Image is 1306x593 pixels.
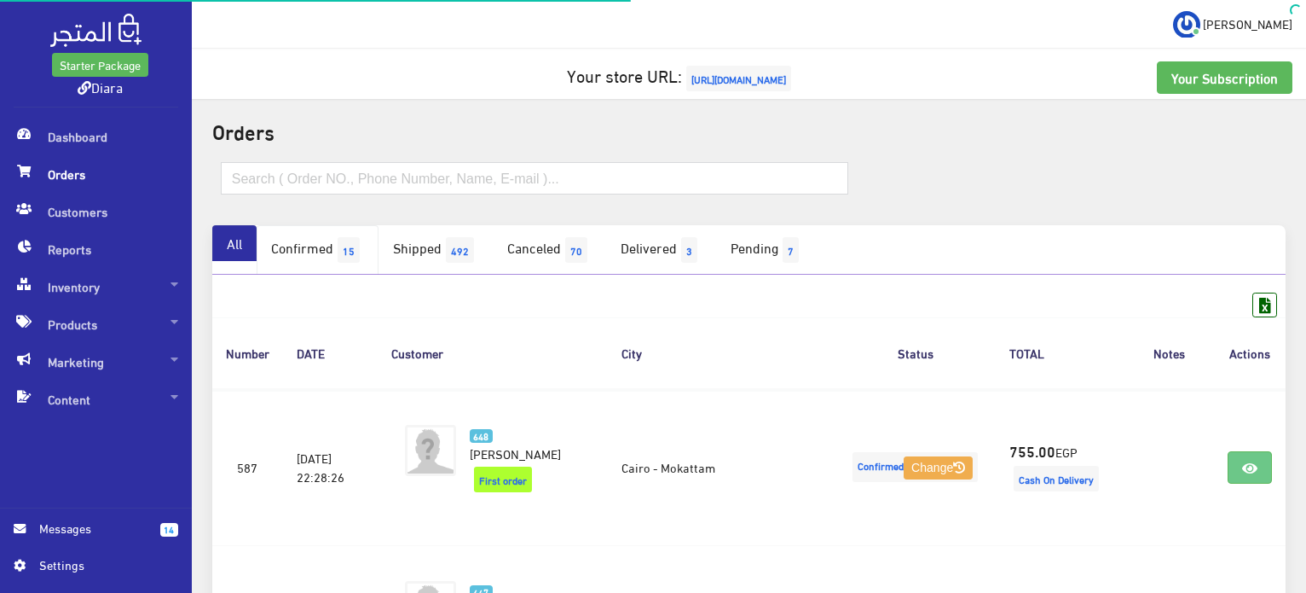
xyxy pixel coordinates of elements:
[1157,61,1292,94] a: Your Subscription
[606,225,716,275] a: Delivered3
[567,59,795,90] a: Your store URL:[URL][DOMAIN_NAME]
[283,389,378,546] td: [DATE] 22:28:26
[493,225,606,275] a: Canceled70
[835,317,996,388] th: Status
[1173,10,1292,38] a: ... [PERSON_NAME]
[1203,13,1292,34] span: [PERSON_NAME]
[39,519,147,538] span: Messages
[160,523,178,537] span: 14
[446,237,474,263] span: 492
[716,225,818,275] a: Pending7
[608,389,835,546] td: Cairo - Mokattam
[1124,317,1214,388] th: Notes
[1014,466,1099,491] span: Cash On Delivery
[14,343,178,381] span: Marketing
[14,268,178,305] span: Inventory
[996,389,1124,546] td: EGP
[14,519,178,555] a: 14 Messages
[14,193,178,230] span: Customers
[1221,476,1286,541] iframe: Drift Widget Chat Controller
[686,66,791,91] span: [URL][DOMAIN_NAME]
[14,305,178,343] span: Products
[212,225,257,261] a: All
[212,119,1286,142] h2: Orders
[470,441,561,465] span: [PERSON_NAME]
[14,155,178,193] span: Orders
[212,389,283,546] td: 587
[78,74,123,99] a: Diara
[14,381,178,418] span: Content
[1214,317,1286,388] th: Actions
[14,555,178,583] a: Settings
[212,317,283,388] th: Number
[221,162,848,195] input: Search ( Order NO., Phone Number, Name, E-mail )...
[50,14,142,47] img: .
[852,452,978,482] span: Confirmed
[1009,439,1055,462] strong: 755.00
[39,555,164,574] span: Settings
[996,317,1124,388] th: TOTAL
[608,317,835,388] th: City
[565,237,587,263] span: 70
[338,237,360,263] span: 15
[379,225,493,275] a: Shipped492
[14,230,178,268] span: Reports
[14,118,178,155] span: Dashboard
[474,467,532,492] span: First order
[257,225,379,275] a: Confirmed15
[904,456,973,480] button: Change
[378,317,608,388] th: Customer
[1173,11,1200,38] img: ...
[405,425,456,476] img: avatar.png
[470,425,581,462] a: 648 [PERSON_NAME]
[52,53,148,77] a: Starter Package
[470,429,493,444] span: 648
[783,237,799,263] span: 7
[283,317,378,388] th: DATE
[681,237,697,263] span: 3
